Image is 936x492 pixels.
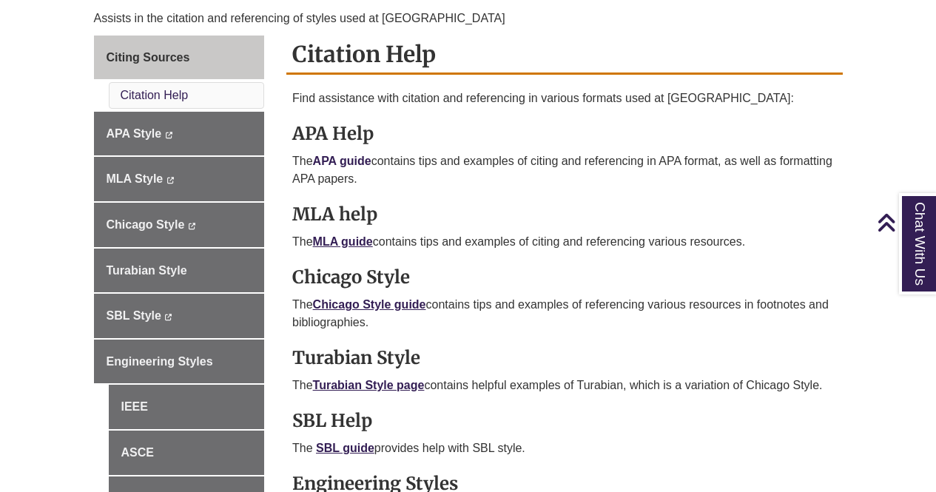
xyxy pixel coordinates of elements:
span: Assists in the citation and referencing of styles used at [GEOGRAPHIC_DATA] [94,12,505,24]
span: Citing Sources [107,51,190,64]
strong: SBL Help [292,409,372,432]
span: Chicago Style [107,218,185,231]
i: This link opens in a new window [164,314,172,320]
a: MLA guide [313,235,373,248]
strong: Chicago Style [292,266,410,289]
p: The provides help with SBL style. [292,439,837,457]
span: SBL Style [107,309,161,322]
a: Citing Sources [94,36,265,80]
a: Turabian Style page [313,379,425,391]
a: MLA Style [94,157,265,201]
p: The contains tips and examples of citing and referencing in APA format, as well as formatting APA... [292,152,837,188]
span: APA Style [107,127,162,140]
p: The contains helpful examples of Turabian, which is a variation of Chicago Style. [292,377,837,394]
a: Citation Help [121,89,189,101]
p: The contains tips and examples of referencing various resources in footnotes and bibliographies. [292,296,837,331]
span: Engineering Styles [107,355,213,368]
a: Turabian Style [94,249,265,293]
a: SBL Style [94,294,265,338]
a: APA Style [94,112,265,156]
strong: APA Help [292,122,374,145]
a: Chicago Style guide [313,298,426,311]
a: Back to Top [877,212,932,232]
a: Chicago Style [94,203,265,247]
a: ASCE [109,431,265,475]
strong: MLA help [292,203,377,226]
strong: Turabian Style [292,346,420,369]
a: Engineering Styles [94,340,265,384]
p: The contains tips and examples of citing and referencing various resources. [292,233,837,251]
p: Find assistance with citation and referencing in various formats used at [GEOGRAPHIC_DATA]: [292,90,837,107]
i: This link opens in a new window [165,132,173,138]
span: MLA Style [107,172,164,185]
a: APA guide [313,155,371,167]
i: This link opens in a new window [188,223,196,229]
i: This link opens in a new window [166,177,175,183]
a: IEEE [109,385,265,429]
h2: Citation Help [286,36,843,75]
a: SBL guide [316,442,374,454]
span: Turabian Style [107,264,187,277]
